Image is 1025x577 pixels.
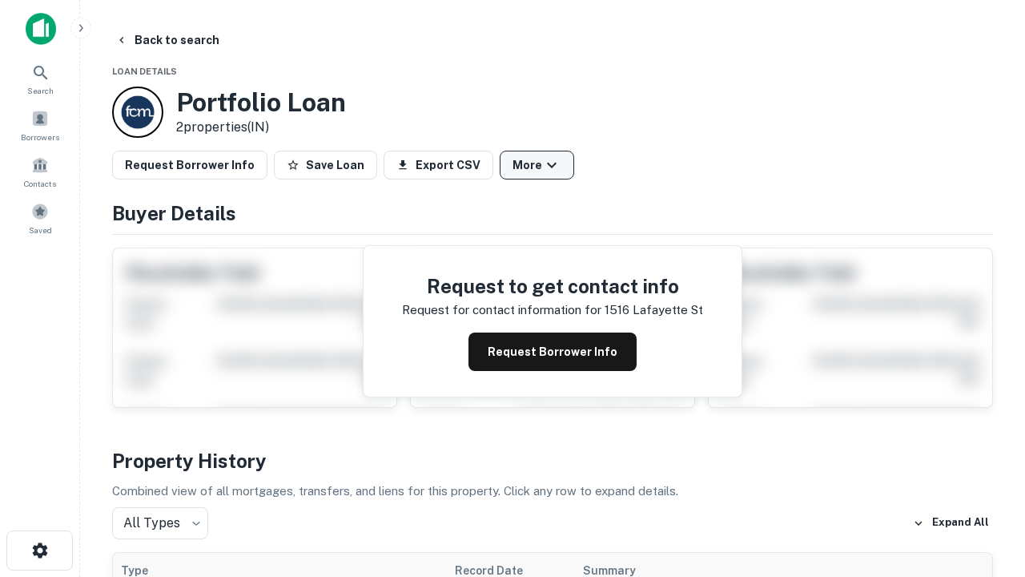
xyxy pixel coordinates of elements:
span: Contacts [24,177,56,190]
button: Request Borrower Info [468,333,637,371]
button: Expand All [909,511,993,535]
p: Combined view of all mortgages, transfers, and liens for this property. Click any row to expand d... [112,482,993,501]
p: 2 properties (IN) [176,118,346,137]
iframe: Chat Widget [945,449,1025,526]
div: All Types [112,507,208,539]
span: Search [27,84,54,97]
a: Search [5,57,75,100]
button: Export CSV [384,151,493,180]
p: 1516 lafayette st [605,301,703,320]
span: Saved [29,224,52,236]
span: Borrowers [21,131,59,143]
button: Back to search [109,26,226,54]
h3: Portfolio Loan [176,87,346,118]
img: capitalize-icon.png [26,13,56,45]
button: More [500,151,574,180]
h4: Property History [112,446,993,475]
p: Request for contact information for [402,301,601,320]
button: Request Borrower Info [112,151,267,180]
a: Saved [5,196,75,240]
h4: Request to get contact info [402,272,703,301]
h4: Buyer Details [112,199,993,228]
button: Save Loan [274,151,377,180]
a: Borrowers [5,103,75,147]
span: Loan Details [112,67,177,76]
a: Contacts [5,150,75,193]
